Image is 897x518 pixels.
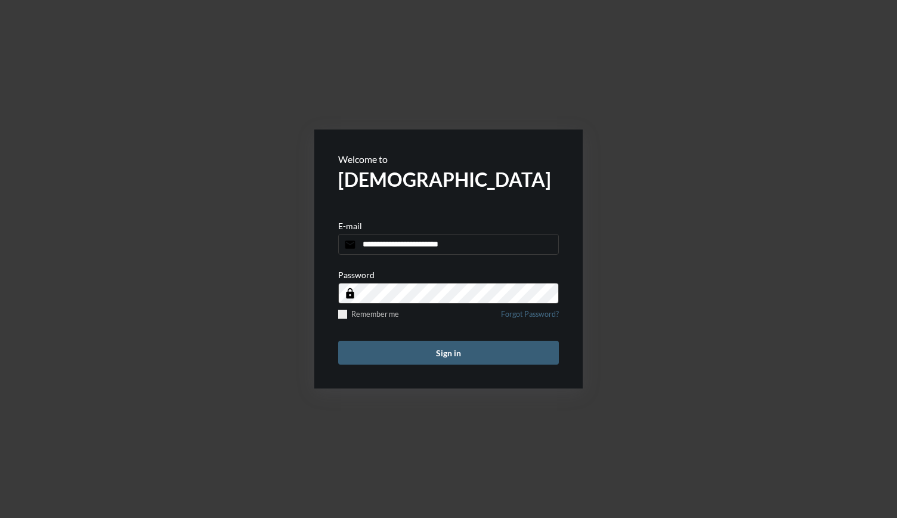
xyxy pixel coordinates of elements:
[501,310,559,326] a: Forgot Password?
[338,270,375,280] p: Password
[338,310,399,319] label: Remember me
[338,221,362,231] p: E-mail
[338,168,559,191] h2: [DEMOGRAPHIC_DATA]
[338,153,559,165] p: Welcome to
[338,341,559,365] button: Sign in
